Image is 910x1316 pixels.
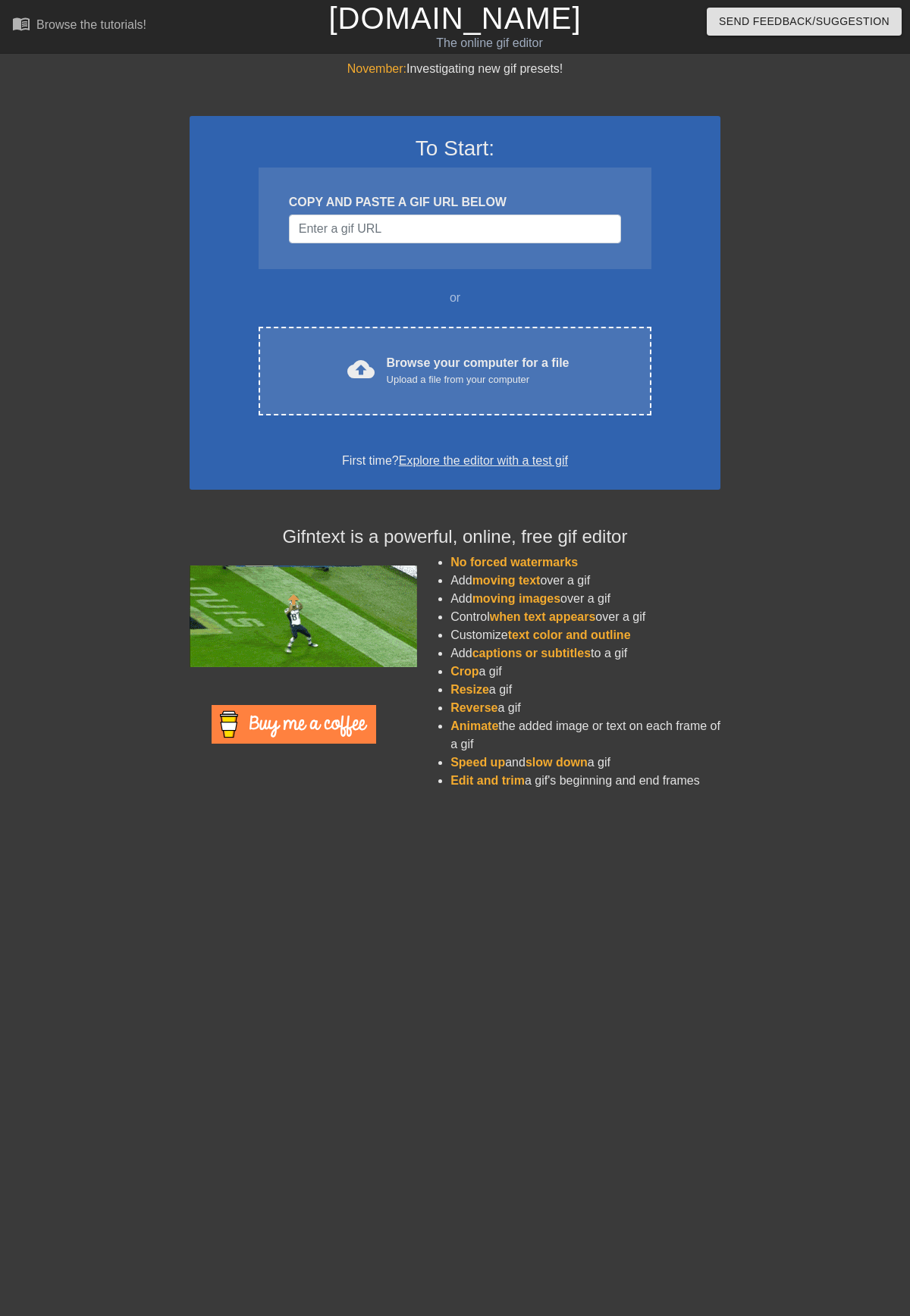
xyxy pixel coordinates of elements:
span: slow down [526,756,588,769]
button: Send Feedback/Suggestion [707,8,902,36]
li: Add over a gif [450,590,720,608]
li: and a gif [450,754,720,772]
a: Explore the editor with a test gif [399,454,568,467]
h4: Gifntext is a powerful, online, free gif editor [190,526,720,548]
div: Upload a file from your computer [387,372,570,387]
div: Browse your computer for a file [387,354,570,387]
span: moving text [472,574,541,587]
li: the added image or text on each frame of a gif [450,717,720,754]
span: when text appears [490,610,596,623]
div: Investigating new gif presets! [190,60,720,78]
img: football_small.gif [190,566,417,667]
span: text color and outline [508,628,631,641]
span: Animate [450,719,498,732]
div: First time? [209,452,701,470]
div: Browse the tutorials! [36,18,146,31]
div: or [229,289,681,307]
li: a gif's beginning and end frames [450,772,720,790]
li: a gif [450,699,720,717]
h3: To Start: [209,136,701,161]
span: Reverse [450,701,497,714]
span: November: [347,62,406,75]
img: Buy Me A Coffee [212,705,376,744]
a: Browse the tutorials! [12,14,146,38]
span: captions or subtitles [472,647,591,660]
input: Username [289,215,621,243]
span: menu_book [12,14,30,33]
div: COPY AND PASTE A GIF URL BELOW [289,193,621,211]
span: cloud_upload [347,356,375,383]
li: Add to a gif [450,644,720,663]
li: Control over a gif [450,608,720,626]
span: Edit and trim [450,774,525,787]
span: No forced watermarks [450,556,578,569]
span: moving images [472,592,560,605]
li: Add over a gif [450,572,720,590]
span: Resize [450,683,489,696]
span: Crop [450,665,479,678]
span: Send Feedback/Suggestion [719,12,890,31]
a: [DOMAIN_NAME] [328,2,581,35]
li: Customize [450,626,720,644]
span: Speed up [450,756,505,769]
li: a gif [450,681,720,699]
li: a gif [450,663,720,681]
div: The online gif editor [311,34,668,52]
